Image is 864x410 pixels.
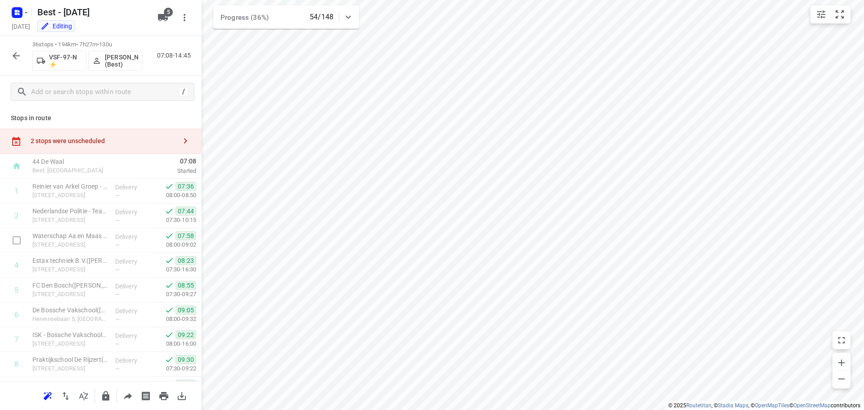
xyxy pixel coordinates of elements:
[115,356,148,365] p: Delivery
[220,14,269,22] span: Progress (36%)
[165,281,174,290] svg: Done
[115,291,120,298] span: —
[175,281,196,290] span: 08:55
[32,207,108,216] p: Nederlandse Politie - Team Infrastructuur(Nicole Koningstein)
[668,402,860,409] li: © 2025 , © , © © contributors
[137,167,196,176] p: Started
[32,240,108,249] p: Pettelaarpark 70, Den Bosch
[39,391,57,400] span: Reoptimize route
[14,261,18,270] div: 4
[8,231,26,249] span: Select
[32,231,108,240] p: Waterschap Aa en Maas - Hoofdkantoor(Jessica Heesles)
[175,355,196,364] span: 09:30
[175,256,196,265] span: 08:23
[115,282,148,291] p: Delivery
[31,85,179,99] input: Add or search stops within route
[152,315,196,324] p: 08:00-09:32
[8,21,34,32] h5: Project date
[115,341,120,347] span: —
[14,212,18,220] div: 2
[14,335,18,344] div: 7
[115,257,148,266] p: Delivery
[57,391,75,400] span: Reverse route
[31,137,176,144] div: 2 stops were unscheduled
[157,51,194,60] p: 07:08-14:45
[115,365,120,372] span: —
[175,380,196,389] span: 09:42
[812,5,830,23] button: Map settings
[152,290,196,299] p: 07:30-09:27
[32,216,108,225] p: [STREET_ADDRESS]
[152,364,196,373] p: 07:30-09:22
[115,266,120,273] span: —
[14,360,18,369] div: 8
[810,5,850,23] div: small contained button group
[97,41,99,48] span: •
[32,380,108,389] p: Raad voor Rechtsbijstand - Den Bosch(Linda Strating)
[32,281,108,290] p: FC Den Bosch(Theo van Cleef)
[152,191,196,200] p: 08:00-08:50
[99,41,112,48] span: 130u
[115,316,120,323] span: —
[32,166,126,175] p: Best, [GEOGRAPHIC_DATA]
[115,183,148,192] p: Delivery
[115,381,148,390] p: Delivery
[115,217,120,224] span: —
[152,339,196,348] p: 08:00-16:00
[165,330,174,339] svg: Done
[88,51,142,71] button: [PERSON_NAME] (Best)
[686,402,711,409] a: Routetitan
[115,207,148,216] p: Delivery
[32,265,108,274] p: [STREET_ADDRESS]
[165,256,174,265] svg: Done
[97,387,115,405] button: Lock route
[14,286,18,294] div: 5
[32,256,108,265] p: Estax techniek B.V.(Niek van den Heuvel)
[119,391,137,400] span: Share route
[32,41,142,49] p: 36 stops • 194km • 7h27m
[11,113,191,123] p: Stops in route
[793,402,831,409] a: OpenStreetMap
[75,391,93,400] span: Sort by time window
[115,192,120,199] span: —
[32,51,86,71] button: VSF-97-N ⚡
[179,87,189,97] div: /
[154,9,172,27] button: 5
[105,54,138,68] p: Merijn Janssen (Best)
[32,364,108,373] p: Hedikhuizerweg 3, Den Bosch
[137,391,155,400] span: Print shipping labels
[165,355,174,364] svg: Done
[115,242,120,248] span: —
[175,330,196,339] span: 09:22
[718,402,748,409] a: Stadia Maps
[40,22,72,31] div: You are currently in edit mode.
[32,182,108,191] p: Reinier van Arkel Groep - Receptie - 7536120(Peter Sprangers)
[175,9,193,27] button: More
[115,232,148,241] p: Delivery
[32,315,108,324] p: Hervensebaan 5, 's-hertogenbosch
[213,5,359,29] div: Progress (36%)54/148
[32,191,108,200] p: [STREET_ADDRESS]
[115,306,148,315] p: Delivery
[310,12,333,23] p: 54/148
[32,330,108,339] p: ISK - Bossche Vakschool(Jantien Petersen)
[175,231,196,240] span: 07:58
[175,207,196,216] span: 07:44
[32,339,108,348] p: Aartshertogenlaan 108, Den Bosch
[14,187,18,195] div: 1
[165,380,174,389] svg: Done
[115,331,148,340] p: Delivery
[175,306,196,315] span: 09:05
[164,8,173,17] span: 5
[32,157,126,166] p: 44 De Waal
[165,182,174,191] svg: Done
[165,231,174,240] svg: Done
[32,355,108,364] p: Praktijkschool De Rijzert(Brigida van Rijswijk)
[155,391,173,400] span: Print route
[152,240,196,249] p: 08:00-09:02
[137,157,196,166] span: 07:08
[152,265,196,274] p: 07:30-16:30
[173,391,191,400] span: Download route
[165,306,174,315] svg: Done
[165,207,174,216] svg: Done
